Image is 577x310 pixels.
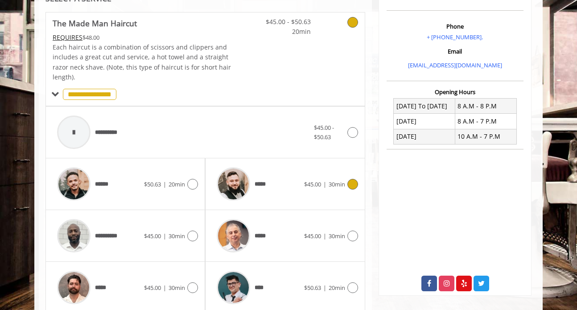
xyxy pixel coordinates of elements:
[394,99,455,114] td: [DATE] To [DATE]
[329,284,345,292] span: 20min
[314,124,334,141] span: $45.00 - $50.63
[387,89,523,95] h3: Opening Hours
[53,33,82,41] span: This service needs some Advance to be paid before we block your appointment
[408,61,502,69] a: [EMAIL_ADDRESS][DOMAIN_NAME]
[53,17,137,29] b: The Made Man Haircut
[53,33,232,42] div: $48.00
[455,99,516,114] td: 8 A.M - 8 P.M
[323,180,326,188] span: |
[169,284,185,292] span: 30min
[455,129,516,144] td: 10 A.M - 7 P.M
[163,284,166,292] span: |
[169,232,185,240] span: 30min
[323,284,326,292] span: |
[329,232,345,240] span: 30min
[304,284,321,292] span: $50.63
[394,114,455,129] td: [DATE]
[389,23,521,29] h3: Phone
[323,232,326,240] span: |
[163,232,166,240] span: |
[304,232,321,240] span: $45.00
[53,43,231,81] span: Each haircut is a combination of scissors and clippers and includes a great cut and service, a ho...
[427,33,483,41] a: + [PHONE_NUMBER].
[169,180,185,188] span: 20min
[258,17,311,27] span: $45.00 - $50.63
[163,180,166,188] span: |
[455,114,516,129] td: 8 A.M - 7 P.M
[144,232,161,240] span: $45.00
[144,180,161,188] span: $50.63
[329,180,345,188] span: 30min
[394,129,455,144] td: [DATE]
[258,27,311,37] span: 20min
[304,180,321,188] span: $45.00
[389,48,521,54] h3: Email
[144,284,161,292] span: $45.00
